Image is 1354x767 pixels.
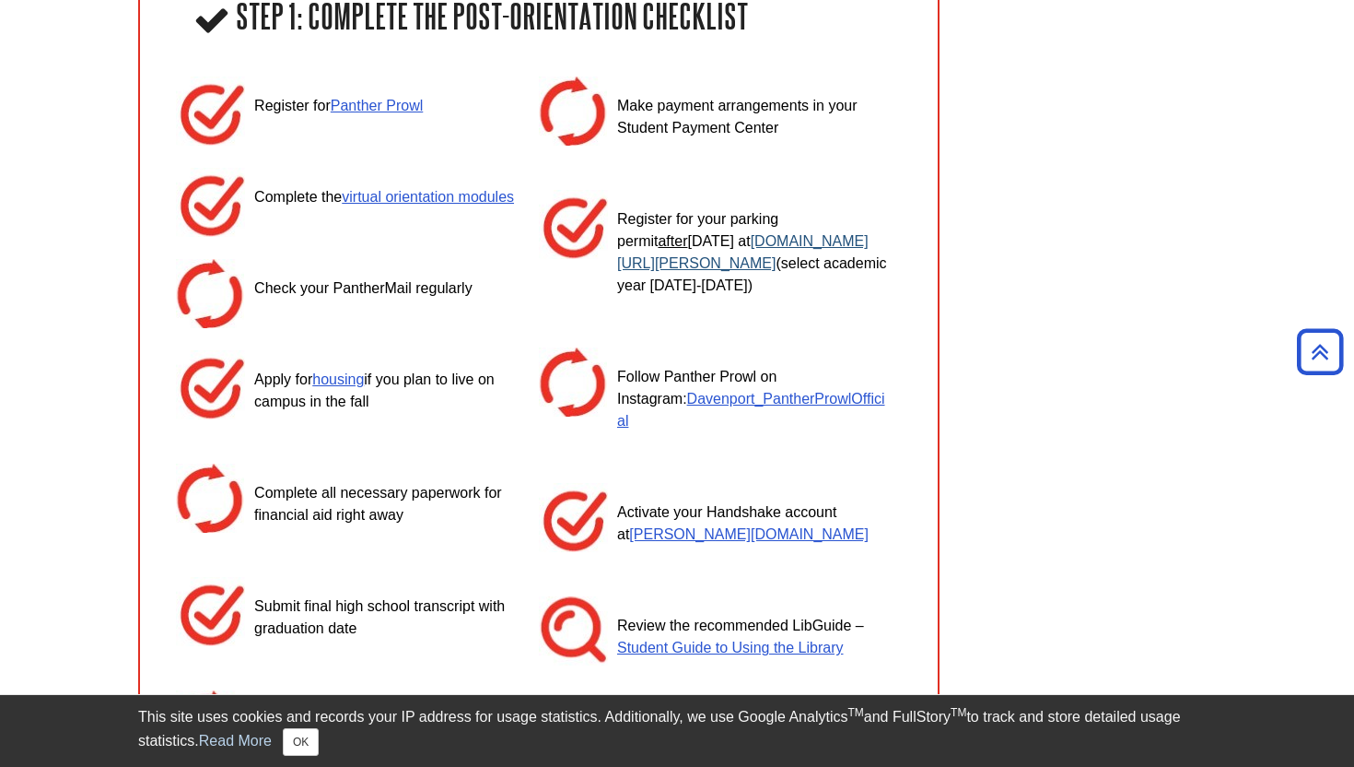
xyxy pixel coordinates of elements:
[539,348,902,483] li: Follow Panther Prowl on Instagram:
[539,77,902,190] li: Make payment arrangements in your Student Payment Center
[312,372,364,387] a: housing
[539,596,902,710] li: Review the recommended LibGuide –
[629,526,869,542] a: [PERSON_NAME][DOMAIN_NAME]
[176,350,539,464] li: Apply for if you plan to live on campus in the fall
[658,233,687,249] u: after
[331,98,424,113] a: Panther Prowl
[539,483,902,596] li: Activate your Handshake account at
[176,168,539,259] li: Complete the
[617,640,843,655] a: Student Guide to Using the Library
[617,233,869,271] a: [DOMAIN_NAME][URL][PERSON_NAME]
[1290,339,1349,364] a: Back to Top
[539,190,902,348] li: Register for your parking permit [DATE] at (select academic year [DATE]-[DATE])
[176,77,539,168] li: Register for
[342,189,514,205] a: virtual orientation modules
[617,391,885,429] a: Davenport_PantherProwlOfficial
[176,577,539,690] li: Submit final high school transcript with graduation date
[138,706,1216,756] div: This site uses cookies and records your IP address for usage statistics. Additionally, we use Goo...
[176,259,539,350] li: Check your PantherMail regularly
[176,464,539,577] li: Complete all necessary paperwork for financial aid right away
[199,733,272,749] a: Read More
[283,728,319,756] button: Close
[951,706,966,719] sup: TM
[847,706,863,719] sup: TM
